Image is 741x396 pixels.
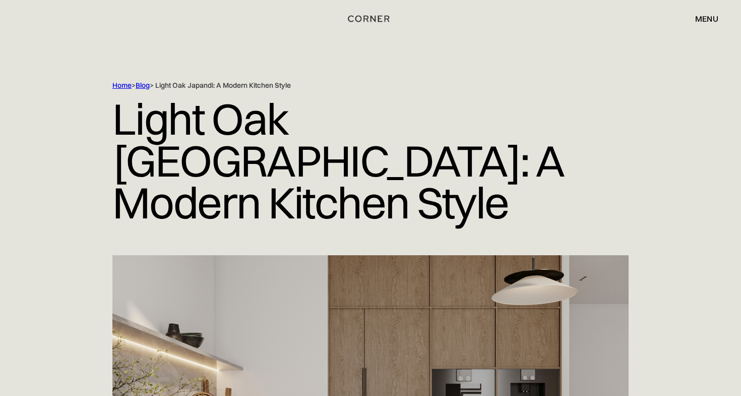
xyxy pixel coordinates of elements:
[695,15,718,23] div: menu
[341,12,400,25] a: home
[685,10,718,27] div: menu
[112,81,132,90] a: Home
[112,81,586,90] div: > > Light Oak Japandi: A Modern Kitchen Style
[136,81,150,90] a: Blog
[112,90,629,231] h1: Light Oak [GEOGRAPHIC_DATA]: A Modern Kitchen Style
